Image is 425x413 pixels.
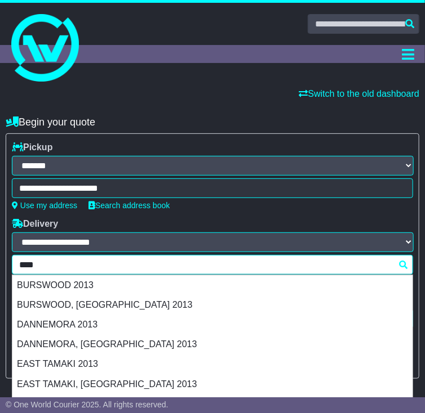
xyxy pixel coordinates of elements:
[12,255,413,275] typeahead: Please provide city
[12,295,413,315] div: BURSWOOD, [GEOGRAPHIC_DATA] 2013
[12,142,52,152] label: Pickup
[12,374,413,394] div: EAST TAMAKI, [GEOGRAPHIC_DATA] 2013
[12,275,413,295] div: BURSWOOD 2013
[12,354,413,374] div: EAST TAMAKI 2013
[12,315,413,334] div: DANNEMORA 2013
[397,45,419,63] button: Toggle navigation
[88,201,170,210] a: Search address book
[12,201,77,210] a: Use my address
[6,116,419,128] h4: Begin your quote
[12,334,413,354] div: DANNEMORA, [GEOGRAPHIC_DATA] 2013
[6,400,169,409] span: © One World Courier 2025. All rights reserved.
[12,218,58,229] label: Delivery
[299,89,419,98] a: Switch to the old dashboard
